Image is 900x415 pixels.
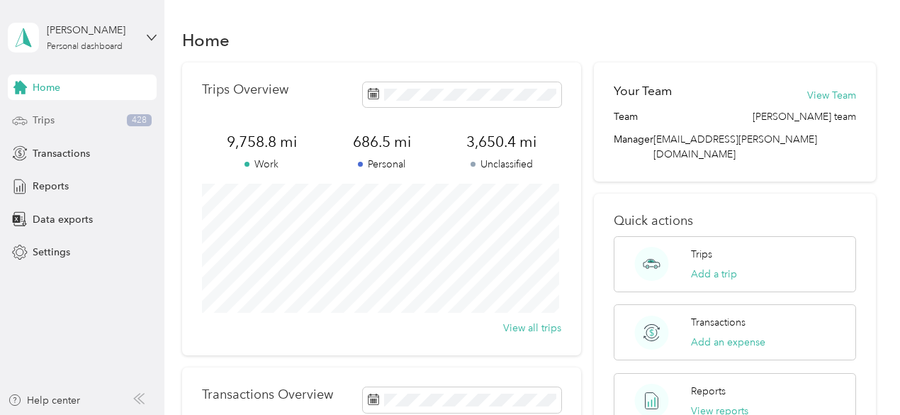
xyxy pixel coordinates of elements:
span: Transactions [33,146,90,161]
iframe: Everlance-gr Chat Button Frame [821,336,900,415]
span: Data exports [33,212,93,227]
span: 3,650.4 mi [441,132,561,152]
span: Trips [33,113,55,128]
p: Transactions [691,315,746,330]
p: Personal [322,157,441,172]
span: Home [33,80,60,95]
button: View all trips [503,321,561,336]
span: [EMAIL_ADDRESS][PERSON_NAME][DOMAIN_NAME] [653,133,817,160]
h2: Your Team [614,82,672,100]
p: Unclassified [441,157,561,172]
div: [PERSON_NAME] [47,23,135,38]
p: Reports [691,384,726,399]
p: Quick actions [614,214,856,228]
button: Add a trip [691,267,737,282]
span: 428 [127,114,152,127]
div: Personal dashboard [47,43,123,51]
span: Settings [33,245,70,260]
span: Team [614,109,638,124]
span: Manager [614,132,653,162]
span: 686.5 mi [322,132,441,152]
span: Reports [33,179,69,194]
button: View Team [807,88,856,103]
span: 9,758.8 mi [202,132,322,152]
h1: Home [182,33,230,48]
span: [PERSON_NAME] team [753,109,856,124]
p: Work [202,157,322,172]
button: Help center [8,393,80,408]
p: Trips [691,247,712,262]
p: Transactions Overview [202,387,333,402]
button: Add an expense [691,335,765,350]
p: Trips Overview [202,82,288,97]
